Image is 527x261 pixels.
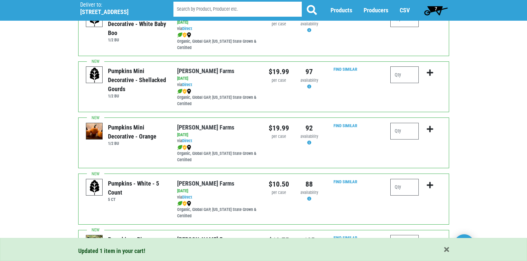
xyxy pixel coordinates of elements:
img: leaf-e5c59151409436ccce96b2ca1b28e03c.png [177,145,182,150]
img: map_marker-0e94453035b3232a4d21701695807de9.png [187,201,191,206]
input: Qty [390,179,419,196]
div: Organic, Global GAP, [US_STATE] State Grown & Certified [177,32,258,51]
div: per case [269,77,289,84]
div: 92 [299,123,319,134]
div: [DATE] [177,132,258,138]
div: $19.99 [269,123,289,134]
div: Pumpkins - Pie [108,235,145,244]
a: Find Similar [334,123,357,128]
div: per case [269,21,289,27]
div: Pumpkins Mini Decorative - Orange [108,123,167,141]
img: leaf-e5c59151409436ccce96b2ca1b28e03c.png [177,201,182,206]
div: $10.50 [269,179,289,190]
div: via [177,138,258,144]
div: per case [269,190,289,196]
a: Direct [182,82,192,87]
span: availability [300,134,318,139]
span: availability [300,21,318,26]
input: Qty [390,66,419,83]
img: safety-e55c860ca8c00a9c171001a62a92dabd.png [182,89,187,94]
div: via [177,82,258,88]
a: Find Similar [334,235,357,240]
a: Find Similar [334,179,357,184]
input: Qty [390,123,419,140]
a: Direct [182,138,192,143]
img: thumbnail-f402428343f8077bd364b9150d8c865c.png [86,235,103,252]
a: CSV [400,7,410,14]
a: 7 [421,4,451,17]
h6: 1/2 BU [108,141,167,146]
a: Pumpkins Mini Decorative - Orange [86,128,103,134]
div: Organic, Global GAP, [US_STATE] State Grown & Certified [177,88,258,107]
p: Deliver to: [80,2,156,8]
h5: [STREET_ADDRESS] [80,8,156,16]
a: [PERSON_NAME] Farms [177,180,234,187]
div: 97 [299,66,319,77]
div: Organic, Global GAP, [US_STATE] State Grown & Certified [177,201,258,220]
div: per case [269,134,289,140]
img: leaf-e5c59151409436ccce96b2ca1b28e03c.png [177,89,182,94]
img: placeholder-variety-43d6402dacf2d531de610a020419775a.svg [86,67,103,83]
a: Find Similar [334,67,357,72]
img: thumbnail-1243a1f1afb6ea77f95596dc4315903c.png [86,123,103,140]
input: Qty [390,235,419,252]
div: 125 [299,235,319,246]
img: map_marker-0e94453035b3232a4d21701695807de9.png [187,32,191,38]
img: safety-e55c860ca8c00a9c171001a62a92dabd.png [182,145,187,150]
a: Direct [182,26,192,31]
img: safety-e55c860ca8c00a9c171001a62a92dabd.png [182,32,187,38]
span: availability [300,78,318,83]
img: placeholder-variety-43d6402dacf2d531de610a020419775a.svg [86,179,103,196]
div: 88 [299,179,319,190]
div: Pumpkins Mini Decorative - White Baby Boo [108,10,167,37]
div: Updated 1 item in your cart! [78,246,449,255]
h6: 5 CT [108,197,167,202]
span: 7 [435,6,437,11]
div: [DATE] [177,75,258,82]
img: safety-e55c860ca8c00a9c171001a62a92dabd.png [182,201,187,206]
a: [PERSON_NAME] Farms [177,236,234,243]
div: via [177,26,258,32]
div: Organic, Global GAP, [US_STATE] State Grown & Certified [177,144,258,163]
div: $19.99 [269,66,289,77]
h6: 1/2 BU [108,93,167,98]
a: Producers [364,7,388,14]
h6: 1/2 BU [108,37,167,42]
a: Direct [182,195,192,200]
span: availability [300,190,318,195]
a: Products [331,7,352,14]
div: [DATE] [177,19,258,26]
div: [DATE] [177,188,258,194]
a: [PERSON_NAME] Farms [177,67,234,74]
div: $19.75 [269,235,289,246]
img: leaf-e5c59151409436ccce96b2ca1b28e03c.png [177,32,182,38]
img: map_marker-0e94453035b3232a4d21701695807de9.png [187,145,191,150]
div: via [177,194,258,201]
div: Pumpkins - White - 5 count [108,179,167,197]
a: [PERSON_NAME] Farms [177,124,234,131]
input: Search by Product, Producer etc. [173,2,302,17]
div: Pumpkins Mini Decorative - Shellacked Gourds [108,66,167,93]
img: map_marker-0e94453035b3232a4d21701695807de9.png [187,89,191,94]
